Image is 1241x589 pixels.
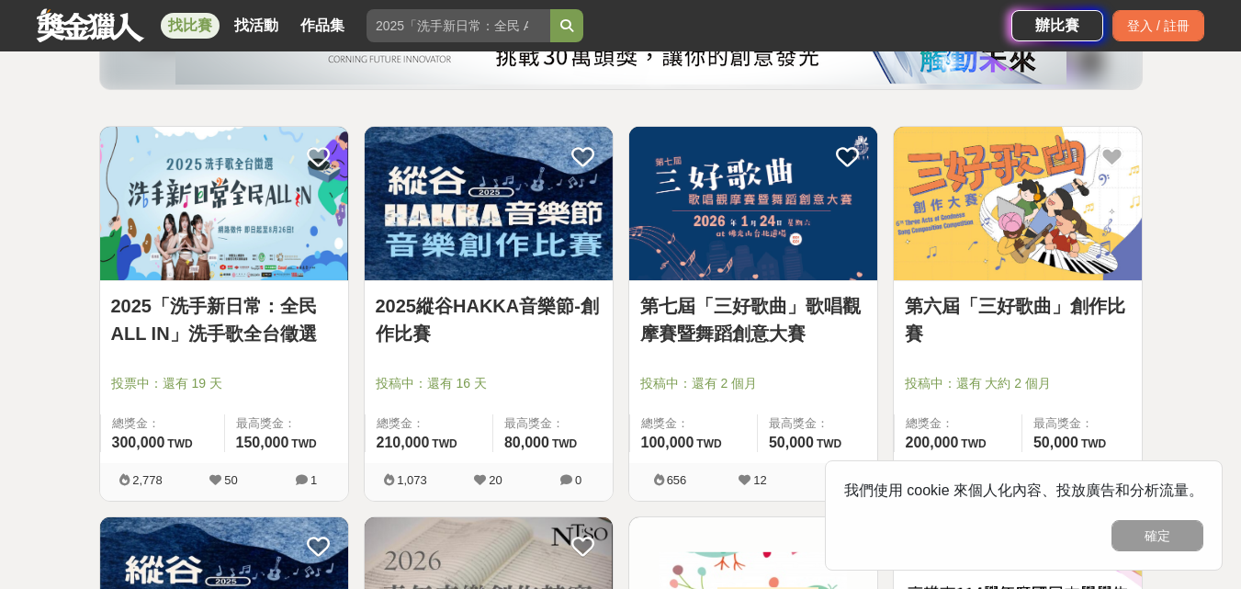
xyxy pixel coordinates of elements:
span: TWD [961,437,986,450]
a: 辦比賽 [1011,10,1103,41]
a: 2025縱谷HAKKA音樂節-創作比賽 [376,292,602,347]
span: 300,000 [112,435,165,450]
a: Cover Image [629,127,877,281]
img: Cover Image [100,127,348,280]
span: 20 [489,473,502,487]
span: 50,000 [769,435,814,450]
button: 確定 [1111,520,1203,551]
span: TWD [552,437,577,450]
a: 2025「洗手新日常：全民 ALL IN」洗手歌全台徵選 [111,292,337,347]
span: 總獎金： [112,414,213,433]
img: Cover Image [365,127,613,280]
a: Cover Image [365,127,613,281]
a: 找活動 [227,13,286,39]
span: 我們使用 cookie 來個人化內容、投放廣告和分析流量。 [844,482,1203,498]
span: 200,000 [906,435,959,450]
span: 最高獎金： [236,414,337,433]
span: 投稿中：還有 2 個月 [640,374,866,393]
a: Cover Image [894,127,1142,281]
span: 50,000 [1033,435,1078,450]
img: Cover Image [629,127,877,280]
span: 100,000 [641,435,694,450]
span: TWD [167,437,192,450]
span: 2,778 [132,473,163,487]
span: 656 [667,473,687,487]
span: 0 [575,473,581,487]
a: 第六屆「三好歌曲」創作比賽 [905,292,1131,347]
span: 1,073 [397,473,427,487]
span: TWD [1081,437,1106,450]
span: 總獎金： [906,414,1010,433]
span: TWD [696,437,721,450]
a: Cover Image [100,127,348,281]
a: 作品集 [293,13,352,39]
a: 第七屆「三好歌曲」歌唱觀摩賽暨舞蹈創意大賽 [640,292,866,347]
span: 投票中：還有 19 天 [111,374,337,393]
input: 2025「洗手新日常：全民 ALL IN」洗手歌全台徵選 [367,9,550,42]
span: 12 [753,473,766,487]
span: 投稿中：還有 大約 2 個月 [905,374,1131,393]
span: TWD [432,437,457,450]
span: 總獎金： [377,414,481,433]
span: 最高獎金： [1033,414,1131,433]
span: TWD [291,437,316,450]
span: 1 [310,473,317,487]
span: 投稿中：還有 16 天 [376,374,602,393]
span: 210,000 [377,435,430,450]
span: TWD [817,437,841,450]
a: 找比賽 [161,13,220,39]
span: 150,000 [236,435,289,450]
img: Cover Image [894,127,1142,280]
span: 50 [224,473,237,487]
span: 80,000 [504,435,549,450]
span: 最高獎金： [504,414,602,433]
span: 總獎金： [641,414,746,433]
div: 登入 / 註冊 [1112,10,1204,41]
span: 最高獎金： [769,414,866,433]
